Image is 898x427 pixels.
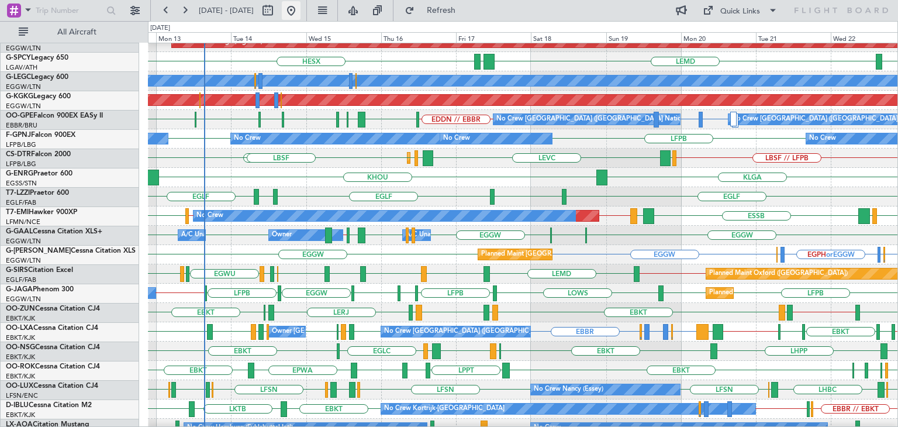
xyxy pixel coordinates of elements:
[6,63,37,72] a: LGAV/ATH
[6,170,72,177] a: G-ENRGPraetor 600
[6,333,35,342] a: EBKT/KJK
[6,314,35,323] a: EBKT/KJK
[234,130,261,147] div: No Crew
[6,325,33,332] span: OO-LXA
[6,286,33,293] span: G-JAGA
[272,323,430,340] div: Owner [GEOGRAPHIC_DATA]-[GEOGRAPHIC_DATA]
[6,102,41,111] a: EGGW/LTN
[6,383,98,390] a: OO-LUXCessna Citation CJ4
[756,32,831,43] div: Tue 21
[30,28,123,36] span: All Aircraft
[6,411,35,419] a: EBKT/KJK
[199,5,254,16] span: [DATE] - [DATE]
[6,344,100,351] a: OO-NSGCessna Citation CJ4
[6,325,98,332] a: OO-LXACessna Citation CJ4
[231,32,306,43] div: Tue 14
[196,207,223,225] div: No Crew
[181,226,230,244] div: A/C Unavailable
[6,295,41,304] a: EGGW/LTN
[6,198,36,207] a: EGLF/FAB
[6,209,29,216] span: T7-EMI
[606,32,681,43] div: Sun 19
[6,54,68,61] a: G-SPCYLegacy 650
[6,132,31,139] span: F-GPNJ
[6,228,33,235] span: G-GAAL
[681,32,756,43] div: Mon 20
[720,6,760,18] div: Quick Links
[6,179,37,188] a: EGSS/STN
[531,32,606,43] div: Sat 18
[6,121,37,130] a: EBBR/BRU
[399,1,469,20] button: Refresh
[156,32,231,43] div: Mon 13
[6,44,41,53] a: EGGW/LTN
[809,130,836,147] div: No Crew
[534,381,603,398] div: No Crew Nancy (Essey)
[417,6,466,15] span: Refresh
[443,130,470,147] div: No Crew
[6,218,40,226] a: LFMN/NCE
[406,226,454,244] div: A/C Unavailable
[6,93,33,100] span: G-KGKG
[6,305,100,312] a: OO-ZUNCessna Citation CJ4
[6,237,41,246] a: EGGW/LTN
[6,267,28,274] span: G-SIRS
[6,402,29,409] span: D-IBLU
[381,32,456,43] div: Thu 16
[709,265,848,283] div: Planned Maint Oxford ([GEOGRAPHIC_DATA])
[6,247,71,254] span: G-[PERSON_NAME]
[6,82,41,91] a: EGGW/LTN
[150,23,170,33] div: [DATE]
[6,151,31,158] span: CS-DTR
[6,372,35,381] a: EBKT/KJK
[6,286,74,293] a: G-JAGAPhenom 300
[6,353,35,361] a: EBKT/KJK
[6,267,73,274] a: G-SIRSCitation Excel
[6,247,136,254] a: G-[PERSON_NAME]Cessna Citation XLS
[6,402,92,409] a: D-IBLUCessna Citation M2
[6,363,35,370] span: OO-ROK
[6,54,31,61] span: G-SPCY
[6,160,36,168] a: LFPB/LBG
[6,344,35,351] span: OO-NSG
[709,284,893,302] div: Planned Maint [GEOGRAPHIC_DATA] ([GEOGRAPHIC_DATA])
[6,363,100,370] a: OO-ROKCessna Citation CJ4
[6,140,36,149] a: LFPB/LBG
[6,256,41,265] a: EGGW/LTN
[6,74,68,81] a: G-LEGCLegacy 600
[6,391,38,400] a: LFSN/ENC
[6,383,33,390] span: OO-LUX
[496,111,692,128] div: No Crew [GEOGRAPHIC_DATA] ([GEOGRAPHIC_DATA] National)
[13,23,127,42] button: All Aircraft
[6,74,31,81] span: G-LEGC
[481,246,665,263] div: Planned Maint [GEOGRAPHIC_DATA] ([GEOGRAPHIC_DATA])
[6,190,69,197] a: T7-LZZIPraetor 600
[697,1,783,20] button: Quick Links
[6,132,75,139] a: F-GPNJFalcon 900EX
[384,323,580,340] div: No Crew [GEOGRAPHIC_DATA] ([GEOGRAPHIC_DATA] National)
[6,93,71,100] a: G-KGKGLegacy 600
[456,32,531,43] div: Fri 17
[6,151,71,158] a: CS-DTRFalcon 2000
[6,112,103,119] a: OO-GPEFalcon 900EX EASy II
[6,190,30,197] span: T7-LZZI
[272,226,292,244] div: Owner
[6,112,33,119] span: OO-GPE
[6,228,102,235] a: G-GAALCessna Citation XLS+
[36,2,103,19] input: Trip Number
[6,305,35,312] span: OO-ZUN
[6,209,77,216] a: T7-EMIHawker 900XP
[6,276,36,284] a: EGLF/FAB
[6,170,33,177] span: G-ENRG
[384,400,505,418] div: No Crew Kortrijk-[GEOGRAPHIC_DATA]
